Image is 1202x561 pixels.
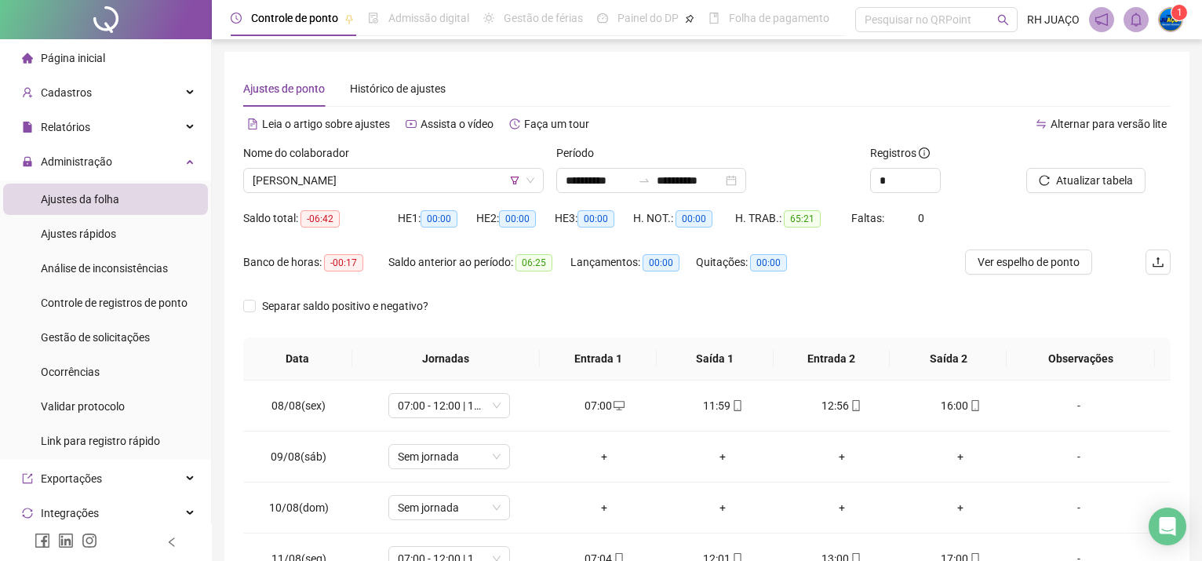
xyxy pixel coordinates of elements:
div: + [558,448,651,465]
th: Data [243,337,352,381]
span: Sem jornada [398,496,501,519]
span: Controle de registros de ponto [41,297,188,309]
div: - [1033,499,1125,516]
span: 00:00 [676,210,712,228]
span: clock-circle [231,13,242,24]
span: Histórico de ajustes [350,82,446,95]
span: Painel do DP [617,12,679,24]
div: 07:00 [558,397,651,414]
span: down [526,176,535,185]
span: book [708,13,719,24]
label: Período [556,144,604,162]
span: Registros [870,144,930,162]
span: upload [1152,256,1164,268]
span: filter [510,176,519,185]
span: Ajustes da folha [41,193,119,206]
span: Faltas: [851,212,887,224]
span: 07:00 - 12:00 | 13:00 - 17:00 [398,394,501,417]
div: + [676,499,770,516]
span: file [22,122,33,133]
span: info-circle [919,148,930,158]
div: HE 3: [555,209,633,228]
span: Administração [41,155,112,168]
span: Integrações [41,507,99,519]
span: file-done [368,13,379,24]
div: HE 1: [398,209,476,228]
div: + [913,448,1007,465]
span: Gestão de férias [504,12,583,24]
div: Open Intercom Messenger [1149,508,1186,545]
span: left [166,537,177,548]
div: H. TRAB.: [735,209,851,228]
span: Faça um tour [524,118,589,130]
span: facebook [35,533,50,548]
span: Ver espelho de ponto [978,253,1080,271]
img: 66582 [1159,8,1182,31]
div: 11:59 [676,397,770,414]
button: Ver espelho de ponto [965,250,1092,275]
span: instagram [82,533,97,548]
div: Quitações: [696,253,812,271]
span: Alternar para versão lite [1051,118,1167,130]
span: 1 [1177,7,1182,18]
th: Jornadas [352,337,540,381]
span: sync [22,508,33,519]
div: 12:56 [795,397,888,414]
span: swap-right [638,174,650,187]
div: + [558,499,651,516]
span: Separar saldo positivo e negativo? [256,297,435,315]
span: user-add [22,87,33,98]
span: dashboard [597,13,608,24]
span: 08/08(sex) [271,399,326,412]
span: mobile [849,400,861,411]
span: lock [22,156,33,167]
span: Ajustes de ponto [243,82,325,95]
div: H. NOT.: [633,209,735,228]
span: Atualizar tabela [1056,172,1133,189]
span: mobile [968,400,981,411]
div: Banco de horas: [243,253,388,271]
span: pushpin [685,14,694,24]
span: file-text [247,118,258,129]
span: 00:00 [577,210,614,228]
div: - [1033,448,1125,465]
span: 65:21 [784,210,821,228]
span: swap [1036,118,1047,129]
span: Folha de pagamento [729,12,829,24]
span: mobile [730,400,743,411]
span: desktop [612,400,625,411]
div: Saldo total: [243,209,398,228]
span: home [22,53,33,64]
th: Entrada 2 [774,337,891,381]
th: Saída 2 [890,337,1007,381]
div: Saldo anterior ao período: [388,253,570,271]
span: 00:00 [499,210,536,228]
th: Saída 1 [657,337,774,381]
span: Gestão de solicitações [41,331,150,344]
span: Assista o vídeo [421,118,494,130]
span: export [22,473,33,484]
span: youtube [406,118,417,129]
span: sun [483,13,494,24]
span: JOSE ERIVAN FERREIRA SANTANA [253,169,534,192]
span: Análise de inconsistências [41,262,168,275]
th: Observações [1007,337,1155,381]
span: to [638,174,650,187]
span: Relatórios [41,121,90,133]
label: Nome do colaborador [243,144,359,162]
span: Página inicial [41,52,105,64]
div: + [913,499,1007,516]
span: 06:25 [515,254,552,271]
th: Entrada 1 [540,337,657,381]
span: reload [1039,175,1050,186]
span: Controle de ponto [251,12,338,24]
div: HE 2: [476,209,555,228]
div: - [1033,397,1125,414]
div: 16:00 [913,397,1007,414]
span: 00:00 [421,210,457,228]
span: Admissão digital [388,12,469,24]
span: pushpin [344,14,354,24]
span: Leia o artigo sobre ajustes [262,118,390,130]
span: search [997,14,1009,26]
span: Ocorrências [41,366,100,378]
